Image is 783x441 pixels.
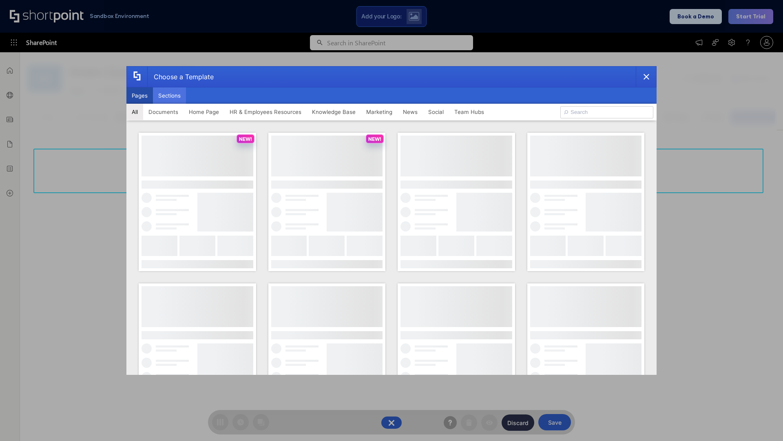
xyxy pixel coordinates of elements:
button: Documents [143,104,184,120]
p: NEW! [368,136,381,142]
button: Pages [126,87,153,104]
button: Knowledge Base [307,104,361,120]
button: Home Page [184,104,224,120]
iframe: Chat Widget [742,402,783,441]
button: News [398,104,423,120]
button: Marketing [361,104,398,120]
button: All [126,104,143,120]
div: Choose a Template [147,67,214,87]
button: HR & Employees Resources [224,104,307,120]
div: template selector [126,66,657,375]
button: Team Hubs [449,104,489,120]
p: NEW! [239,136,252,142]
input: Search [560,106,653,118]
button: Sections [153,87,186,104]
button: Social [423,104,449,120]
